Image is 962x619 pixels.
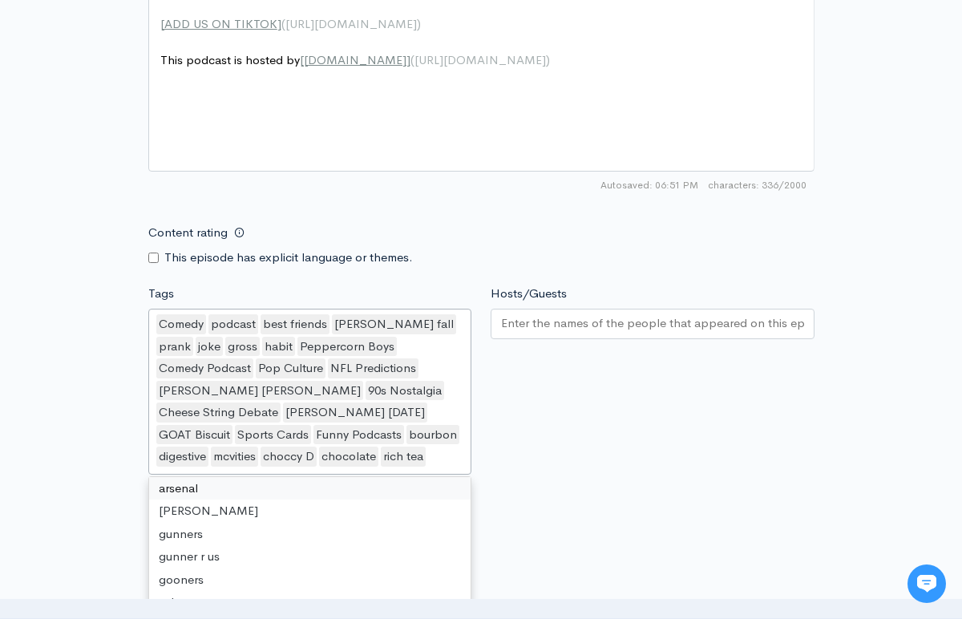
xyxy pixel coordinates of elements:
span: [URL][DOMAIN_NAME] [414,52,546,67]
div: podcast [208,314,258,334]
div: Comedy [156,314,206,334]
div: mcvities [211,447,258,467]
div: gooners [149,568,471,592]
div: choccy D [261,447,317,467]
input: Search articles [46,301,286,334]
small: If no artwork is selected your default podcast artwork will be used [148,518,814,534]
p: Find an answer quickly [22,275,299,294]
div: bourbon [406,425,459,445]
div: GOAT Biscuit [156,425,232,445]
div: [PERSON_NAME] fall [332,314,456,334]
div: Cheese String Debate [156,403,281,423]
div: NFL Predictions [328,358,418,378]
div: Pop Culture [256,358,325,378]
div: arsenal [149,477,471,500]
div: rich tea [381,447,426,467]
label: Tags [148,285,174,303]
span: ] [277,16,281,31]
div: joke [196,337,223,357]
div: [PERSON_NAME] [DATE] [283,403,427,423]
div: chocolate [319,447,378,467]
span: ( [281,16,285,31]
div: Funny Podcasts [313,425,404,445]
div: saka [149,591,471,614]
span: 336/2000 [708,178,806,192]
div: [PERSON_NAME] [PERSON_NAME] [156,381,363,401]
span: ) [546,52,550,67]
h1: Hi 👋 [24,78,297,103]
div: best friends [261,314,329,334]
div: 90s Nostalgia [366,381,444,401]
input: Enter the names of the people that appeared on this episode [501,314,804,333]
button: New conversation [25,212,296,245]
span: [URL][DOMAIN_NAME] [285,16,417,31]
span: This podcast is hosted by [160,52,550,67]
div: gunner r us [149,545,471,568]
span: ] [406,52,410,67]
h2: Just let us know if you need anything and we'll be happy to help! 🙂 [24,107,297,184]
div: Comedy Podcast [156,358,253,378]
div: prank [156,337,193,357]
div: Sports Cards [235,425,311,445]
div: digestive [156,447,208,467]
label: This episode has explicit language or themes. [164,249,413,267]
span: ) [417,16,421,31]
div: gunners [149,523,471,546]
div: [PERSON_NAME] [149,500,471,523]
div: habit [262,337,295,357]
span: New conversation [103,222,192,235]
div: gross [225,337,260,357]
label: Content rating [148,216,228,249]
label: Hosts/Guests [491,285,567,303]
span: [ [160,16,164,31]
span: [ [300,52,304,67]
iframe: gist-messenger-bubble-iframe [907,564,946,603]
span: ( [410,52,414,67]
span: [DOMAIN_NAME] [304,52,406,67]
span: ADD US ON TIKTOK [164,16,277,31]
span: Autosaved: 06:51 PM [600,178,698,192]
div: Peppercorn Boys [297,337,397,357]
